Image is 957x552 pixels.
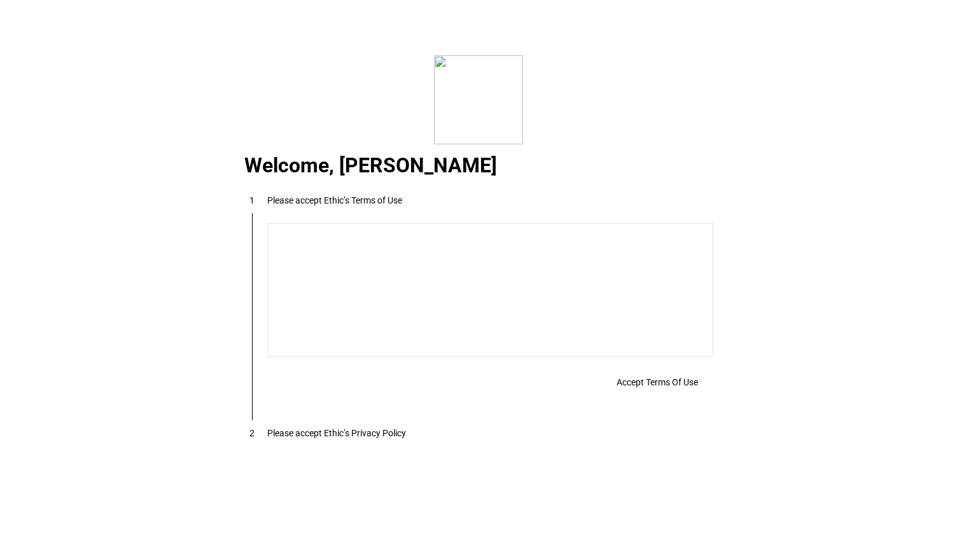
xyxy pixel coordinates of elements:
img: corporate.svg [434,55,523,144]
div: Welcome, [PERSON_NAME] [229,159,729,174]
div: Please accept Ethic’s Privacy Policy [267,428,406,438]
span: 1 [249,195,255,205]
span: 2 [249,428,255,438]
div: Please accept Ethic’s Terms of Use [267,195,402,205]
